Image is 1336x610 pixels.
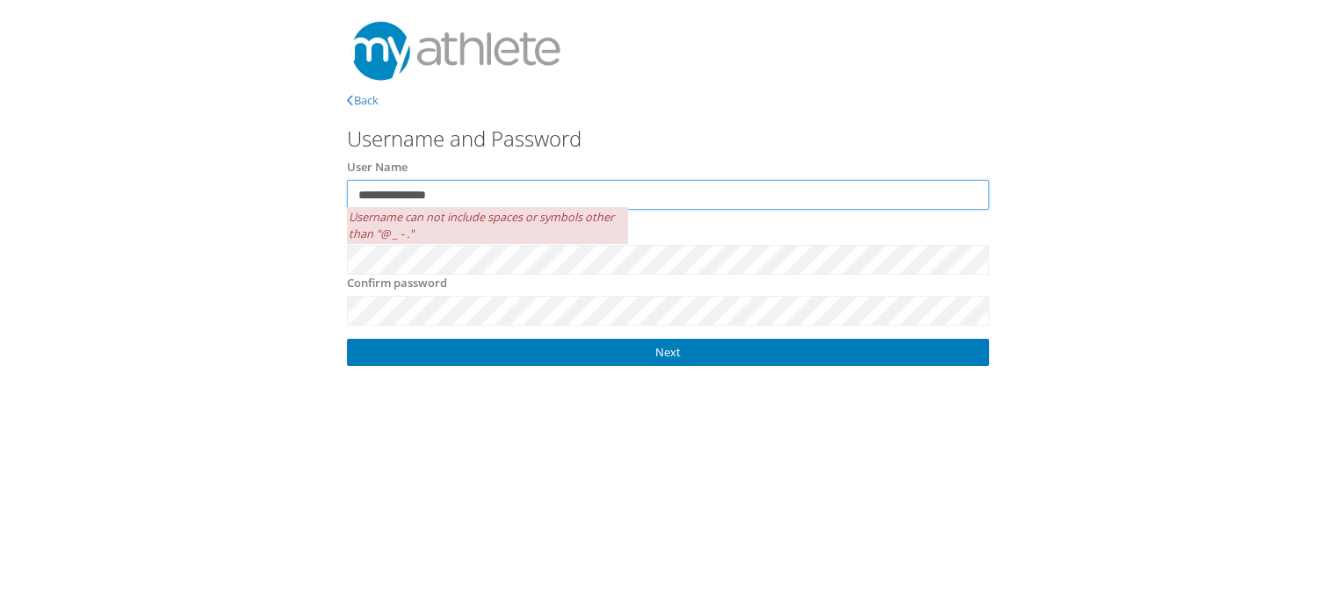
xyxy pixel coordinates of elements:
a: Next [347,339,989,366]
h3: Username and Password [347,127,989,150]
label: Confirm password [347,275,447,292]
img: myathleteFinal-all-01_main_logo_new_site.jpg [347,18,565,83]
span: Username can not include spaces or symbols other than "@ _ - ." [347,207,628,244]
a: Back [347,92,379,108]
label: User Name [347,159,408,176]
